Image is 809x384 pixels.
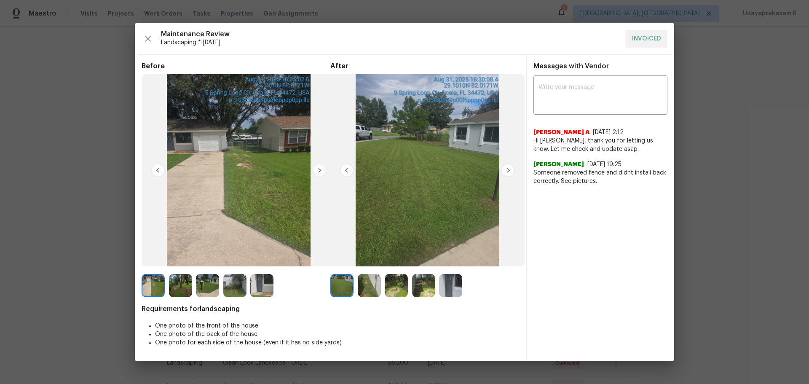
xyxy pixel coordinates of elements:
span: Before [142,62,330,70]
span: Someone removed fence and didnt install back correctly. See pictures. [533,169,667,185]
img: left-chevron-button-url [340,164,354,177]
img: right-chevron-button-url [313,164,326,177]
li: One photo for each side of the house (even if it has no side yards) [155,338,519,347]
span: Hi [PERSON_NAME], thank you for letting us know. Let me check and update asap. [533,137,667,153]
span: Requirements for landscaping [142,305,519,313]
span: Maintenance Review [161,30,619,38]
span: [DATE] 2:12 [593,129,624,135]
span: Messages with Vendor [533,63,609,70]
img: right-chevron-button-url [501,164,515,177]
span: [PERSON_NAME] A [533,128,589,137]
li: One photo of the front of the house [155,322,519,330]
li: One photo of the back of the house [155,330,519,338]
span: After [330,62,519,70]
span: [PERSON_NAME] [533,160,584,169]
img: left-chevron-button-url [151,164,165,177]
span: [DATE] 19:25 [587,161,621,167]
span: Landscaping * [DATE] [161,38,619,47]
